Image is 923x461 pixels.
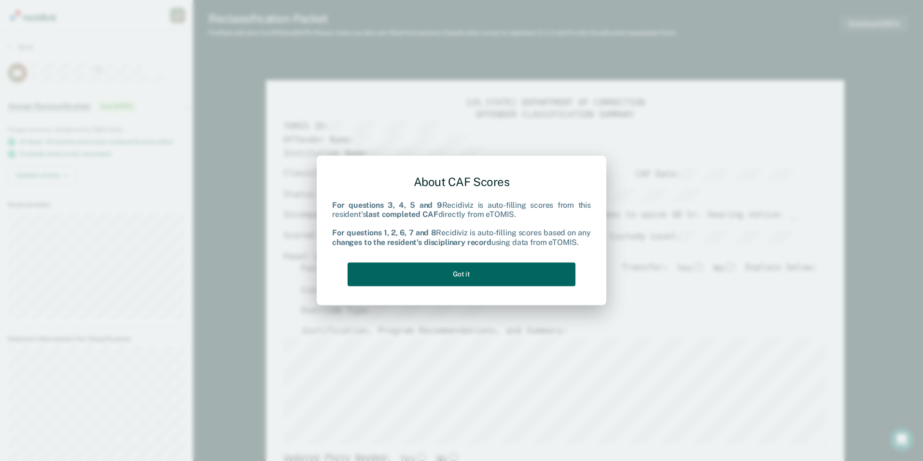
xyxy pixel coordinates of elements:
div: Recidiviz is auto-filling scores from this resident's directly from eTOMIS. Recidiviz is auto-fil... [332,201,591,247]
b: For questions 1, 2, 6, 7 and 8 [332,229,436,238]
div: About CAF Scores [332,167,591,197]
button: Got it [348,262,575,286]
b: changes to the resident's disciplinary record [332,238,491,247]
b: last completed CAF [366,210,438,219]
b: For questions 3, 4, 5 and 9 [332,201,442,210]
